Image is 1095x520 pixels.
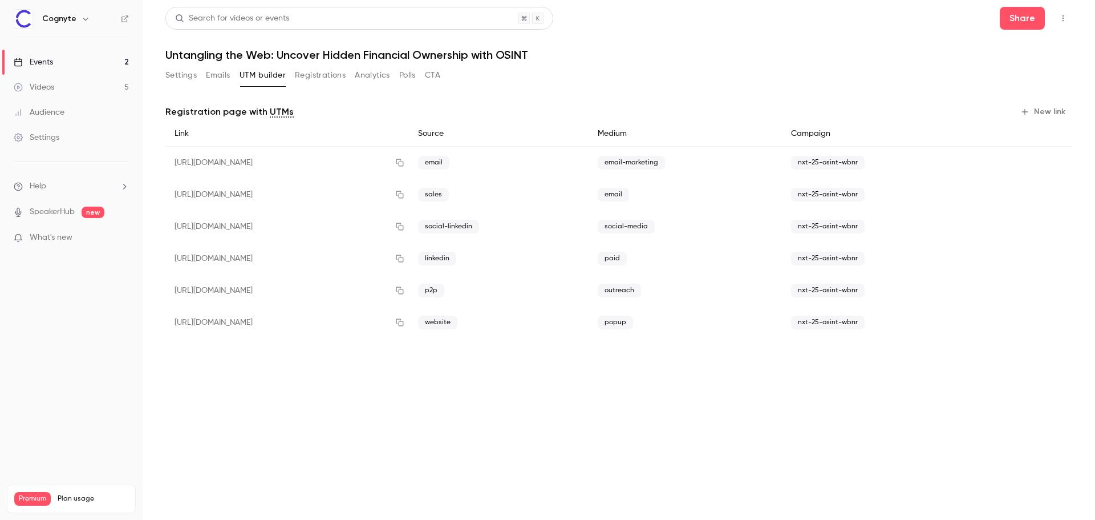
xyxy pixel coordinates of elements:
button: Share [1000,7,1045,30]
span: email [598,188,629,201]
span: Plan usage [58,494,128,503]
a: UTMs [270,105,294,119]
div: [URL][DOMAIN_NAME] [165,307,409,338]
div: Medium [589,121,782,147]
button: Analytics [355,66,390,84]
div: Campaign [782,121,989,147]
img: Cognyte [14,10,33,28]
div: Search for videos or events [175,13,289,25]
span: social-media [598,220,655,233]
li: help-dropdown-opener [14,180,129,192]
div: Settings [14,132,59,143]
div: [URL][DOMAIN_NAME] [165,179,409,211]
button: Emails [206,66,230,84]
span: p2p [418,284,444,297]
span: outreach [598,284,641,297]
span: nxt-25-osint-wbnr [791,252,865,265]
button: Polls [399,66,416,84]
div: Audience [14,107,64,118]
div: [URL][DOMAIN_NAME] [165,211,409,243]
span: nxt-25-osint-wbnr [791,284,865,297]
div: [URL][DOMAIN_NAME] [165,243,409,275]
div: Source [409,121,588,147]
div: [URL][DOMAIN_NAME] [165,275,409,307]
a: SpeakerHub [30,206,75,218]
span: nxt-25-osint-wbnr [791,156,865,170]
div: [URL][DOMAIN_NAME] [165,147,409,179]
button: New link [1016,103,1072,121]
span: paid [598,252,627,265]
span: nxt-25-osint-wbnr [791,220,865,233]
iframe: Noticeable Trigger [115,233,129,243]
div: Events [14,57,53,68]
button: CTA [425,66,440,84]
span: new [82,207,104,218]
span: Help [30,180,46,192]
span: sales [418,188,449,201]
span: Premium [14,492,51,506]
h6: Cognyte [42,13,76,25]
span: social-linkedin [418,220,479,233]
span: email-marketing [598,156,665,170]
button: UTM builder [240,66,286,84]
span: website [418,316,457,329]
span: nxt-25-osint-wbnr [791,316,865,329]
span: nxt-25-osint-wbnr [791,188,865,201]
button: Settings [165,66,197,84]
h1: Untangling the Web: Uncover Hidden Financial Ownership with OSINT [165,48,1072,62]
button: Registrations [295,66,346,84]
span: email [418,156,449,170]
span: popup [598,316,633,329]
p: Registration page with [165,105,294,119]
span: linkedin [418,252,456,265]
div: Link [165,121,409,147]
div: Videos [14,82,54,93]
span: What's new [30,232,72,244]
